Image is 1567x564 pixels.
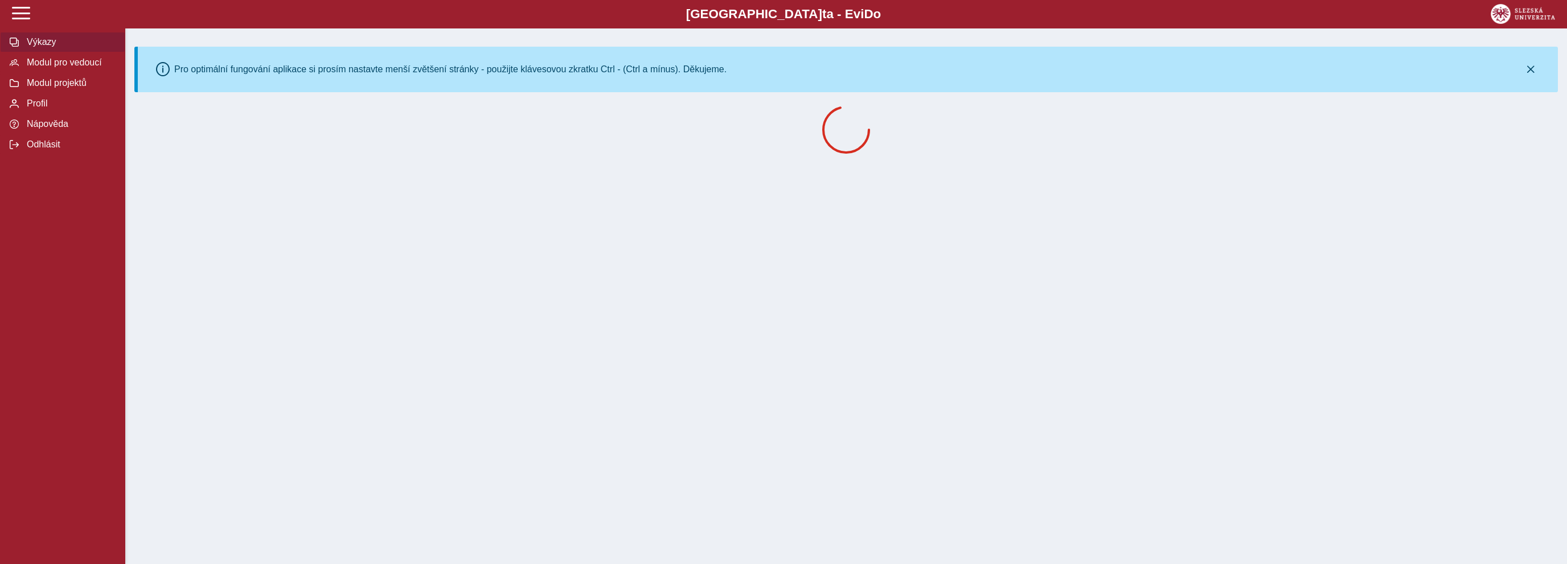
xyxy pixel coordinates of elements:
span: t [822,7,826,21]
img: logo_web_su.png [1491,4,1555,24]
div: Pro optimální fungování aplikace si prosím nastavte menší zvětšení stránky - použijte klávesovou ... [174,64,727,75]
span: Výkazy [23,37,116,47]
span: D [864,7,873,21]
span: Modul projektů [23,78,116,88]
span: o [873,7,881,21]
span: Modul pro vedoucí [23,57,116,68]
span: Odhlásit [23,139,116,150]
b: [GEOGRAPHIC_DATA] a - Evi [34,7,1533,22]
span: Profil [23,98,116,109]
span: Nápověda [23,119,116,129]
